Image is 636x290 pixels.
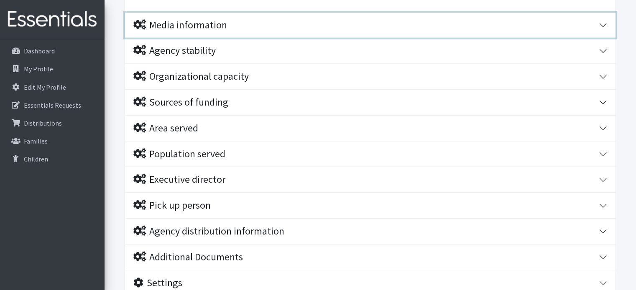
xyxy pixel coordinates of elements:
[125,141,616,167] button: Population served
[24,155,48,163] p: Children
[3,97,101,113] a: Essentials Requests
[24,119,62,127] p: Distributions
[125,167,616,192] button: Executive director
[24,137,48,145] p: Families
[24,47,55,55] p: Dashboard
[133,96,228,108] div: Sources of funding
[3,43,101,59] a: Dashboard
[133,251,243,263] div: Additional Documents
[133,71,249,83] div: Organizational capacity
[125,64,616,89] button: Organizational capacity
[125,90,616,115] button: Sources of funding
[133,225,284,237] div: Agency distribution information
[125,193,616,218] button: Pick up person
[133,174,225,186] div: Executive director
[133,148,225,160] div: Population served
[24,65,53,73] p: My Profile
[3,5,101,33] img: HumanEssentials
[125,219,616,244] button: Agency distribution information
[133,45,216,57] div: Agency stability
[133,19,227,31] div: Media information
[125,38,616,63] button: Agency stability
[3,115,101,131] a: Distributions
[3,133,101,149] a: Families
[24,83,66,91] p: Edit My Profile
[24,101,81,109] p: Essentials Requests
[125,116,616,141] button: Area served
[125,13,616,38] button: Media information
[133,277,182,289] div: Settings
[3,79,101,96] a: Edit My Profile
[125,245,616,270] button: Additional Documents
[3,61,101,77] a: My Profile
[133,199,211,212] div: Pick up person
[133,122,198,134] div: Area served
[3,151,101,167] a: Children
